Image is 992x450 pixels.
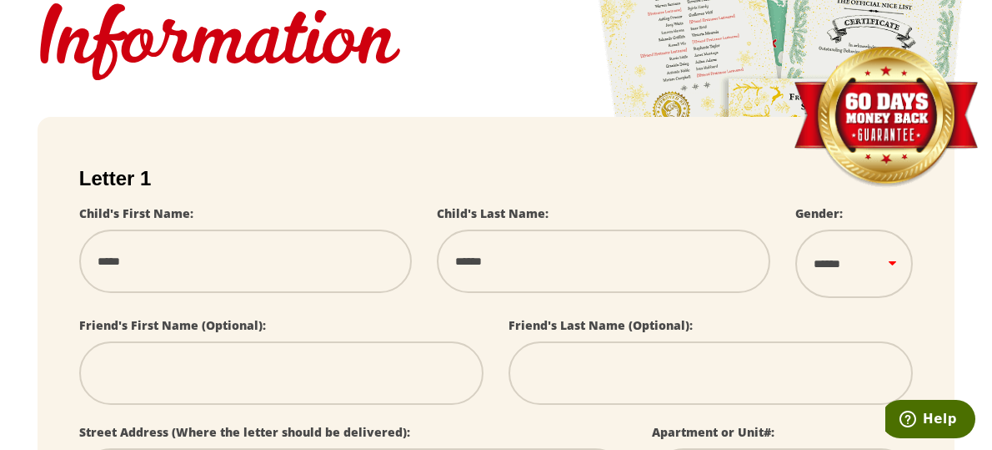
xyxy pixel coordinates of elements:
[79,205,193,221] label: Child's First Name:
[79,424,410,440] label: Street Address (Where the letter should be delivered):
[79,167,914,190] h2: Letter 1
[795,205,843,221] label: Gender:
[885,400,975,442] iframe: Opens a widget where you can find more information
[79,317,266,333] label: Friend's First Name (Optional):
[437,205,549,221] label: Child's Last Name:
[652,424,774,440] label: Apartment or Unit#:
[792,46,979,189] img: Money Back Guarantee
[509,317,693,333] label: Friend's Last Name (Optional):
